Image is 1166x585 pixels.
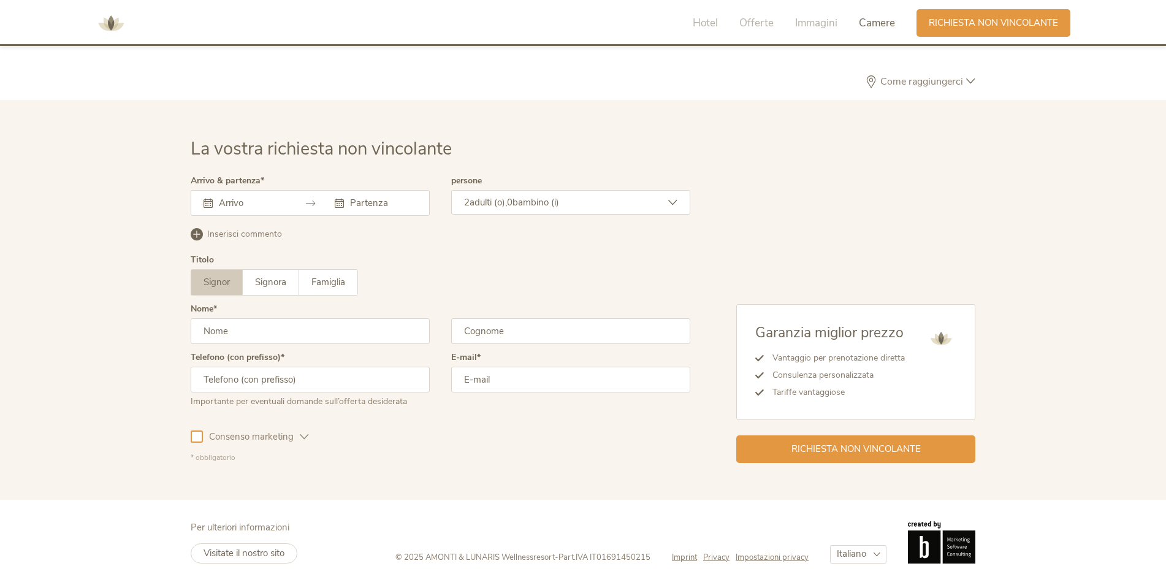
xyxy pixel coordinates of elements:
span: Offerte [739,16,774,30]
span: Privacy [703,552,730,563]
a: Imprint [672,552,703,563]
label: persone [451,177,482,185]
span: - [555,552,558,563]
div: Importante per eventuali domande sull’offerta desiderata [191,392,430,408]
span: bambino (i) [513,196,559,208]
input: Telefono (con prefisso) [191,367,430,392]
span: Richiesta non vincolante [929,17,1058,29]
span: Inserisci commento [207,228,282,240]
div: * obbligatorio [191,453,690,463]
span: Per ulteriori informazioni [191,521,289,533]
span: Camere [859,16,895,30]
span: adulti (o), [470,196,507,208]
span: 0 [507,196,513,208]
span: Famiglia [311,276,345,288]
span: Signor [204,276,230,288]
span: La vostra richiesta non vincolante [191,137,452,161]
li: Consulenza personalizzata [764,367,905,384]
input: Nome [191,318,430,344]
span: Visitate il nostro sito [204,547,284,559]
span: Consenso marketing [203,430,300,443]
a: AMONTI & LUNARIS Wellnessresort [93,18,129,27]
span: Hotel [693,16,718,30]
span: Immagini [795,16,837,30]
span: Garanzia miglior prezzo [755,323,904,342]
li: Vantaggio per prenotazione diretta [764,350,905,367]
label: Nome [191,305,217,313]
input: E-mail [451,367,690,392]
span: © 2025 AMONTI & LUNARIS Wellnessresort [395,552,555,563]
span: Come raggiungerci [877,77,966,86]
img: AMONTI & LUNARIS Wellnessresort [926,323,956,354]
a: Visitate il nostro sito [191,543,297,564]
div: Titolo [191,256,214,264]
span: Imprint [672,552,697,563]
input: Cognome [451,318,690,344]
label: Arrivo & partenza [191,177,264,185]
input: Partenza [347,197,417,209]
img: AMONTI & LUNARIS Wellnessresort [93,5,129,42]
label: E-mail [451,353,481,362]
img: Brandnamic GmbH | Leading Hospitality Solutions [908,521,975,563]
span: 2 [464,196,470,208]
a: Impostazioni privacy [736,552,809,563]
a: Privacy [703,552,736,563]
span: Part.IVA IT01691450215 [558,552,650,563]
span: Signora [255,276,286,288]
span: Richiesta non vincolante [791,443,921,456]
input: Arrivo [216,197,286,209]
label: Telefono (con prefisso) [191,353,284,362]
li: Tariffe vantaggiose [764,384,905,401]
